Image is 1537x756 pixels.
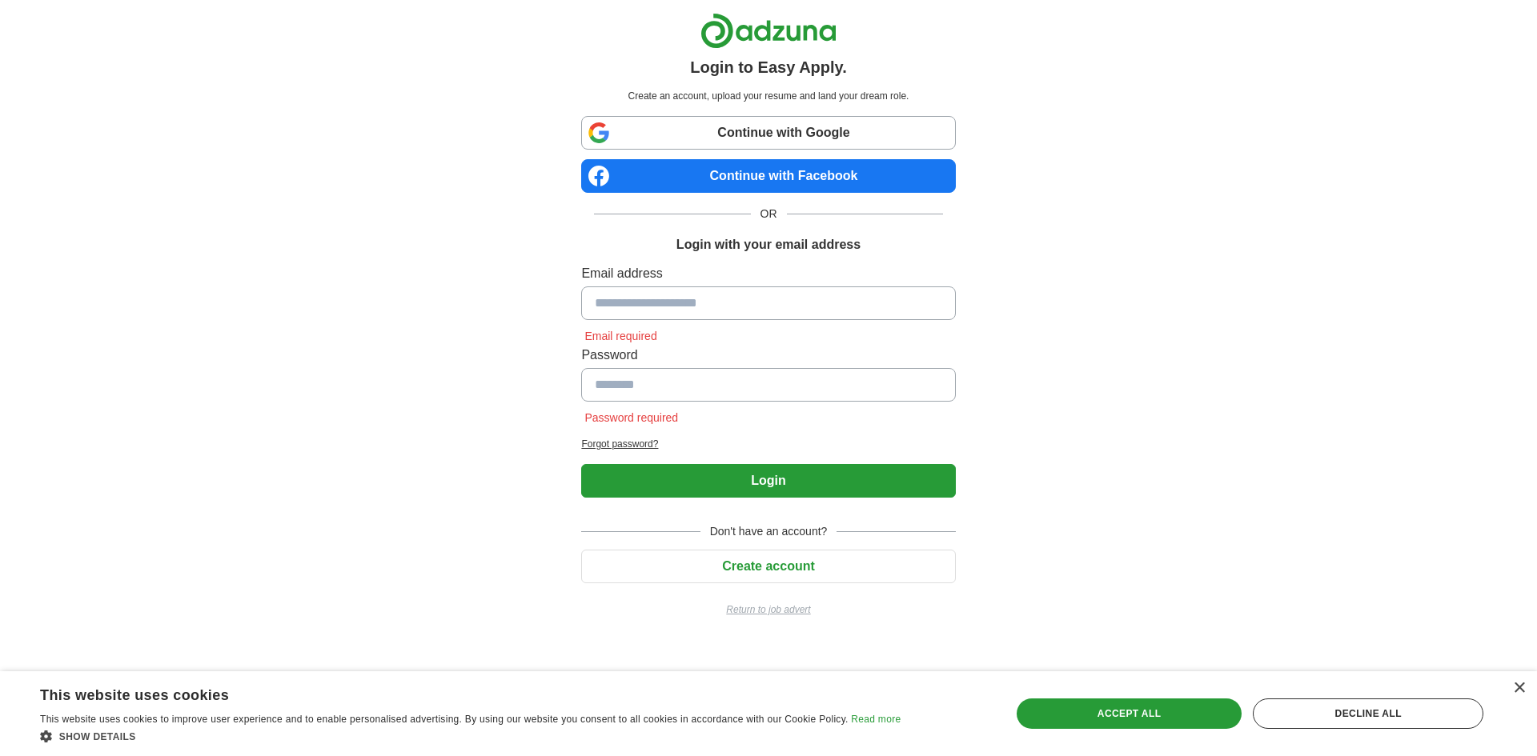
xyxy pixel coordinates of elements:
div: Show details [40,728,901,744]
a: Return to job advert [581,602,955,617]
span: Email required [581,330,660,342]
span: This website uses cookies to improve user experience and to enable personalised advertising. By u... [40,714,849,725]
div: Decline all [1253,698,1483,729]
a: Read more, opens a new window [851,714,901,725]
span: Password required [581,411,681,424]
button: Login [581,464,955,498]
div: Close [1513,682,1525,694]
a: Continue with Google [581,116,955,150]
a: Create account [581,559,955,573]
span: OR [751,206,787,222]
button: Create account [581,550,955,583]
span: Don't have an account? [700,523,837,540]
p: Create an account, upload your resume and land your dream role. [584,89,952,103]
a: Continue with Facebook [581,159,955,193]
a: Forgot password? [581,437,955,451]
img: Adzuna logo [700,13,837,49]
div: Accept all [1017,698,1242,729]
h1: Login with your email address [676,235,861,254]
h1: Login to Easy Apply. [690,55,847,79]
span: Show details [59,731,136,742]
label: Email address [581,264,955,283]
div: This website uses cookies [40,681,861,705]
label: Password [581,346,955,365]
